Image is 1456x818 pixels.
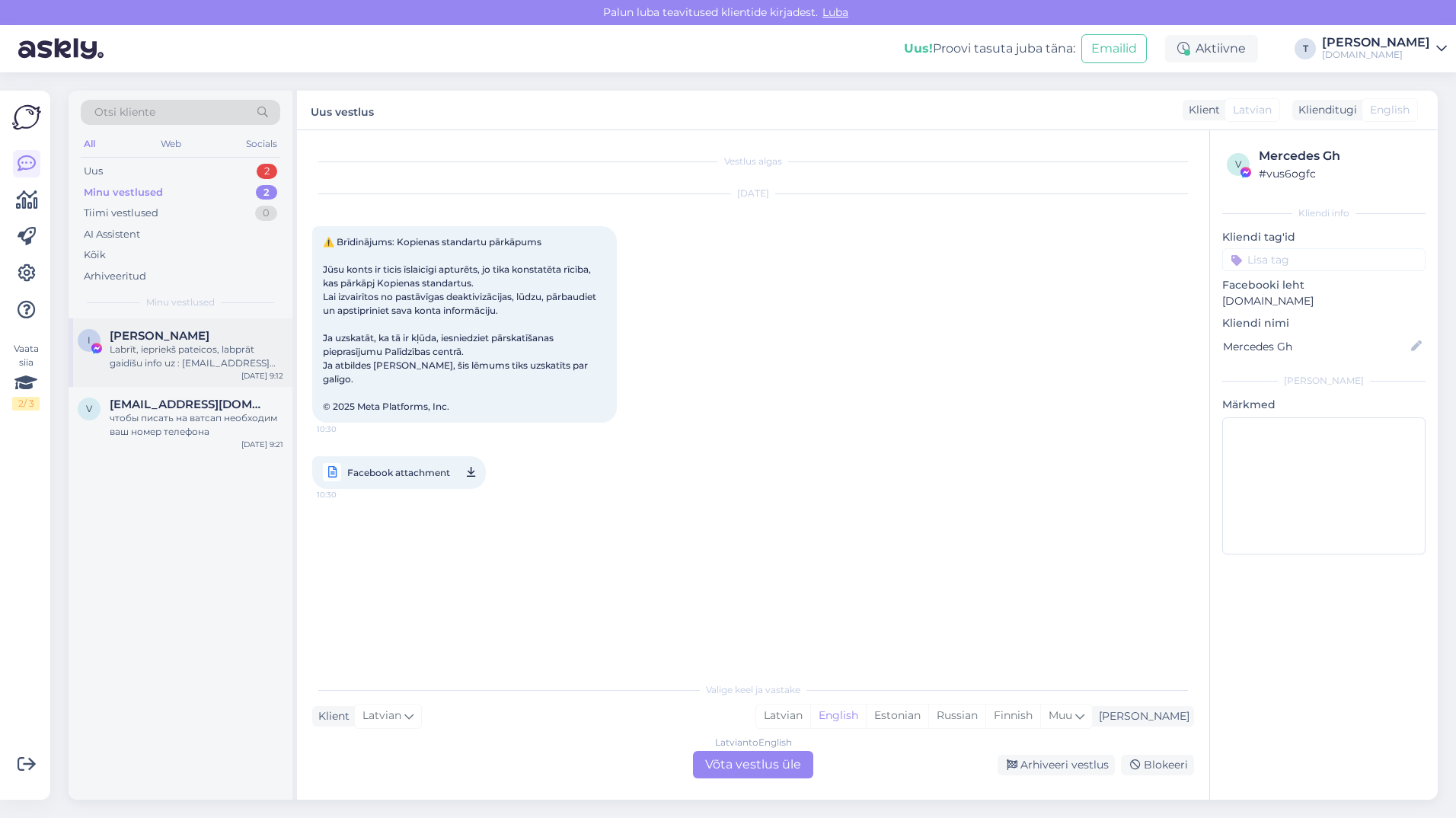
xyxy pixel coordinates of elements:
[1222,374,1426,388] div: [PERSON_NAME]
[1322,49,1430,61] div: [DOMAIN_NAME]
[110,398,268,411] span: verapastore@inbox.lv
[12,397,40,411] div: 2 / 3
[1322,37,1430,49] div: [PERSON_NAME]
[312,683,1194,697] div: Valige keel ja vastake
[1370,102,1410,118] span: English
[323,236,599,412] span: ⚠️ Brīdinājums: Kopienas standartu pārkāpums Jūsu konts ir ticis īslaicīgi apturēts, jo tika kons...
[928,705,985,727] div: Russian
[1322,37,1447,61] a: [PERSON_NAME][DOMAIN_NAME]
[1165,35,1258,62] div: Aktiivne
[81,134,98,154] div: All
[255,206,277,221] div: 0
[311,100,374,120] label: Uus vestlus
[1183,102,1220,118] div: Klient
[1259,165,1421,182] div: # vus6ogfc
[317,485,374,504] span: 10:30
[86,403,92,414] span: v
[756,705,810,727] div: Latvian
[312,187,1194,200] div: [DATE]
[1081,34,1147,63] button: Emailid
[110,329,209,343] span: Inga Līviņa
[904,40,1075,58] div: Proovi tasuta juba täna:
[985,705,1040,727] div: Finnish
[146,296,215,309] span: Minu vestlused
[1222,229,1426,245] p: Kliendi tag'id
[312,456,486,489] a: Facebook attachment10:30
[257,164,277,179] div: 2
[904,41,933,56] b: Uus!
[88,334,91,346] span: I
[362,708,401,724] span: Latvian
[1093,708,1189,724] div: [PERSON_NAME]
[1222,277,1426,293] p: Facebooki leht
[84,185,163,200] div: Minu vestlused
[1233,102,1272,118] span: Latvian
[1222,397,1426,413] p: Märkmed
[347,463,450,482] span: Facebook attachment
[84,269,146,284] div: Arhiveeritud
[1292,102,1357,118] div: Klienditugi
[715,736,792,749] div: Latvian to English
[810,705,866,727] div: English
[241,439,283,450] div: [DATE] 9:21
[84,206,158,221] div: Tiimi vestlused
[84,227,140,242] div: AI Assistent
[158,134,184,154] div: Web
[110,343,283,370] div: Labrīt, iepriekš pateicos, labprāt gaidīšu info uz : [EMAIL_ADDRESS][DOMAIN_NAME]
[84,164,103,179] div: Uus
[1259,147,1421,165] div: Mercedes Gh
[1295,38,1316,59] div: T
[1222,248,1426,271] input: Lisa tag
[312,155,1194,168] div: Vestlus algas
[1222,315,1426,331] p: Kliendi nimi
[12,342,40,411] div: Vaata siia
[866,705,928,727] div: Estonian
[241,370,283,382] div: [DATE] 9:12
[243,134,280,154] div: Socials
[94,104,155,120] span: Otsi kliente
[110,411,283,439] div: чтобы писать на ватсап необходим ваш номер телефона
[998,755,1115,775] div: Arhiveeri vestlus
[256,185,277,200] div: 2
[1222,206,1426,220] div: Kliendi info
[1121,755,1194,775] div: Blokeeri
[84,248,106,263] div: Kõik
[12,103,41,132] img: Askly Logo
[1222,293,1426,309] p: [DOMAIN_NAME]
[1235,158,1241,170] span: v
[818,5,853,19] span: Luba
[312,708,350,724] div: Klient
[693,751,813,778] div: Võta vestlus üle
[1223,338,1408,355] input: Lisa nimi
[317,423,374,435] span: 10:30
[1049,708,1072,722] span: Muu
